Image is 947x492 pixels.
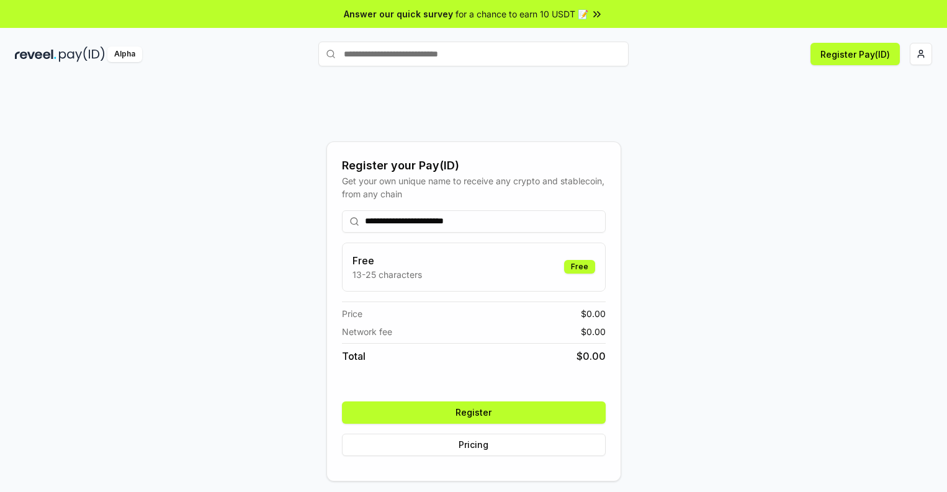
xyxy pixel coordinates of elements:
[456,7,588,20] span: for a chance to earn 10 USDT 📝
[581,307,606,320] span: $ 0.00
[810,43,900,65] button: Register Pay(ID)
[342,307,362,320] span: Price
[564,260,595,274] div: Free
[342,325,392,338] span: Network fee
[577,349,606,364] span: $ 0.00
[342,174,606,200] div: Get your own unique name to receive any crypto and stablecoin, from any chain
[344,7,453,20] span: Answer our quick survey
[352,268,422,281] p: 13-25 characters
[352,253,422,268] h3: Free
[59,47,105,62] img: pay_id
[342,349,366,364] span: Total
[107,47,142,62] div: Alpha
[15,47,56,62] img: reveel_dark
[342,434,606,456] button: Pricing
[581,325,606,338] span: $ 0.00
[342,157,606,174] div: Register your Pay(ID)
[342,401,606,424] button: Register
